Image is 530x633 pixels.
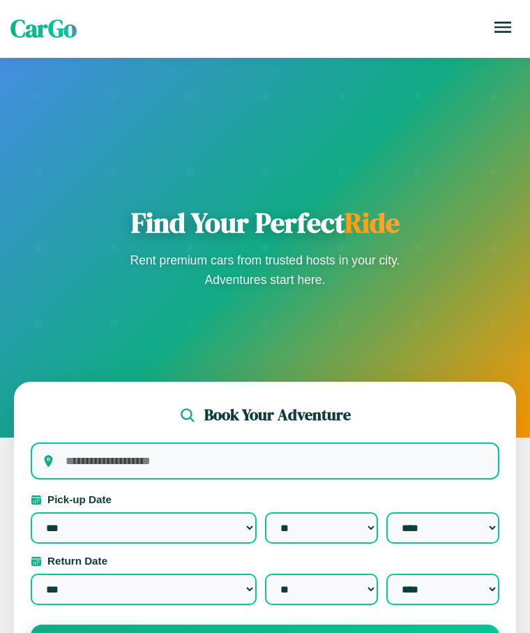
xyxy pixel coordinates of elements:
p: Rent premium cars from trusted hosts in your city. Adventures start here. [126,251,404,290]
h1: Find Your Perfect [126,206,404,239]
label: Pick-up Date [31,493,499,505]
span: CarGo [10,12,77,45]
label: Return Date [31,555,499,567]
span: Ride [344,204,400,241]
h2: Book Your Adventure [204,404,351,426]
